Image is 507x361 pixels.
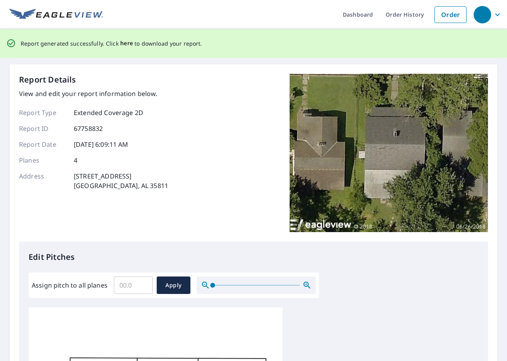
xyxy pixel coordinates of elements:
span: Apply [163,280,184,290]
p: [STREET_ADDRESS] [GEOGRAPHIC_DATA], AL 35811 [74,171,168,190]
label: Assign pitch to all planes [32,280,108,290]
p: 67758832 [74,124,103,133]
p: Address [19,171,67,190]
p: Report Date [19,140,67,149]
button: here [120,38,133,48]
p: Report generated successfully. Click to download your report. [21,38,202,48]
p: Edit Pitches [29,251,478,263]
input: 00.0 [114,274,153,296]
p: Report Type [19,108,67,117]
img: EV Logo [10,9,103,21]
p: 4 [74,156,77,165]
img: Top image [290,74,488,232]
button: Apply [157,277,190,294]
p: Extended Coverage 2D [74,108,143,117]
p: Planes [19,156,67,165]
p: Report ID [19,124,67,133]
p: View and edit your report information below. [19,89,168,98]
p: [DATE] 6:09:11 AM [74,140,129,149]
a: Order [434,6,467,23]
p: Report Details [19,74,76,86]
